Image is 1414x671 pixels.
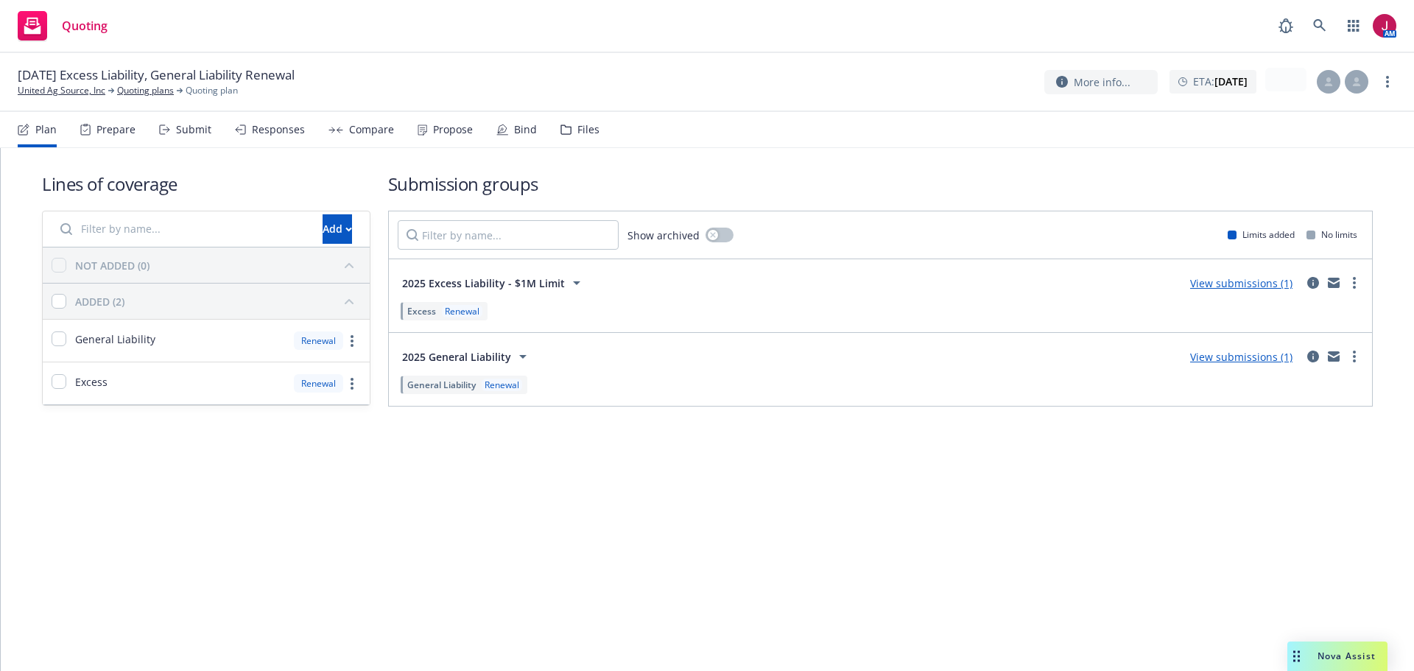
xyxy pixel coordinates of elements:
[1373,14,1396,38] img: photo
[75,289,361,313] button: ADDED (2)
[433,124,473,136] div: Propose
[398,268,590,298] button: 2025 Excess Liability - $1M Limit
[1228,228,1295,241] div: Limits added
[627,228,700,243] span: Show archived
[75,258,150,273] div: NOT ADDED (0)
[407,379,476,391] span: General Liability
[186,84,238,97] span: Quoting plan
[252,124,305,136] div: Responses
[398,220,619,250] input: Filter by name...
[176,124,211,136] div: Submit
[75,331,155,347] span: General Liability
[42,172,370,196] h1: Lines of coverage
[75,294,124,309] div: ADDED (2)
[1305,11,1334,41] a: Search
[349,124,394,136] div: Compare
[343,332,361,350] a: more
[1271,11,1301,41] a: Report a Bug
[323,215,352,243] div: Add
[323,214,352,244] button: Add
[402,349,511,365] span: 2025 General Liability
[1304,348,1322,365] a: circleInformation
[514,124,537,136] div: Bind
[1190,350,1292,364] a: View submissions (1)
[75,374,108,390] span: Excess
[388,172,1373,196] h1: Submission groups
[482,379,522,391] div: Renewal
[294,374,343,393] div: Renewal
[52,214,314,244] input: Filter by name...
[1287,642,1306,671] div: Drag to move
[1044,70,1158,94] button: More info...
[1379,73,1396,91] a: more
[96,124,136,136] div: Prepare
[18,84,105,97] a: United Ag Source, Inc
[407,305,436,317] span: Excess
[1325,348,1343,365] a: mail
[343,375,361,393] a: more
[1306,228,1357,241] div: No limits
[1287,642,1387,671] button: Nova Assist
[75,253,361,277] button: NOT ADDED (0)
[1325,274,1343,292] a: mail
[35,124,57,136] div: Plan
[1339,11,1368,41] a: Switch app
[1074,74,1130,90] span: More info...
[294,331,343,350] div: Renewal
[12,5,113,46] a: Quoting
[398,342,536,371] button: 2025 General Liability
[1346,274,1363,292] a: more
[62,20,108,32] span: Quoting
[577,124,599,136] div: Files
[442,305,482,317] div: Renewal
[1318,650,1376,662] span: Nova Assist
[117,84,174,97] a: Quoting plans
[1304,274,1322,292] a: circleInformation
[402,275,565,291] span: 2025 Excess Liability - $1M Limit
[1214,74,1248,88] strong: [DATE]
[1346,348,1363,365] a: more
[18,66,295,84] span: [DATE] Excess Liability, General Liability Renewal
[1190,276,1292,290] a: View submissions (1)
[1193,74,1248,89] span: ETA :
